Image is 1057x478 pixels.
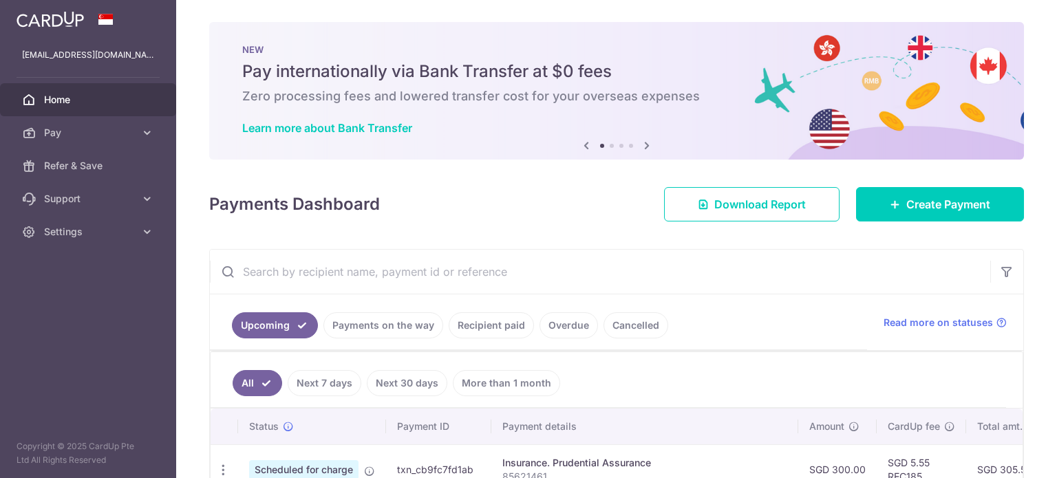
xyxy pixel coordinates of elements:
h4: Payments Dashboard [209,192,380,217]
a: Cancelled [604,312,668,338]
h6: Zero processing fees and lowered transfer cost for your overseas expenses [242,88,991,105]
a: Download Report [664,187,840,221]
span: Pay [44,126,135,140]
span: CardUp fee [888,420,940,433]
span: Home [44,93,135,107]
a: Recipient paid [449,312,534,338]
img: Bank transfer banner [209,22,1024,160]
a: Learn more about Bank Transfer [242,121,412,135]
span: Amount [809,420,844,433]
span: Support [44,192,135,206]
span: Read more on statuses [884,316,993,329]
a: Next 30 days [367,370,447,396]
a: Next 7 days [288,370,361,396]
a: More than 1 month [453,370,560,396]
span: Settings [44,225,135,239]
p: NEW [242,44,991,55]
span: Status [249,420,279,433]
th: Payment ID [386,409,491,444]
span: Download Report [714,196,806,213]
span: Refer & Save [44,159,135,173]
div: Insurance. Prudential Assurance [502,456,787,470]
span: Create Payment [906,196,990,213]
p: [EMAIL_ADDRESS][DOMAIN_NAME] [22,48,154,62]
a: Read more on statuses [884,316,1007,329]
a: Payments on the way [323,312,443,338]
a: All [233,370,282,396]
a: Create Payment [856,187,1024,221]
h5: Pay internationally via Bank Transfer at $0 fees [242,61,991,83]
span: Total amt. [977,420,1023,433]
input: Search by recipient name, payment id or reference [210,250,990,294]
a: Overdue [540,312,598,338]
a: Upcoming [232,312,318,338]
th: Payment details [491,409,798,444]
img: CardUp [17,11,84,28]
